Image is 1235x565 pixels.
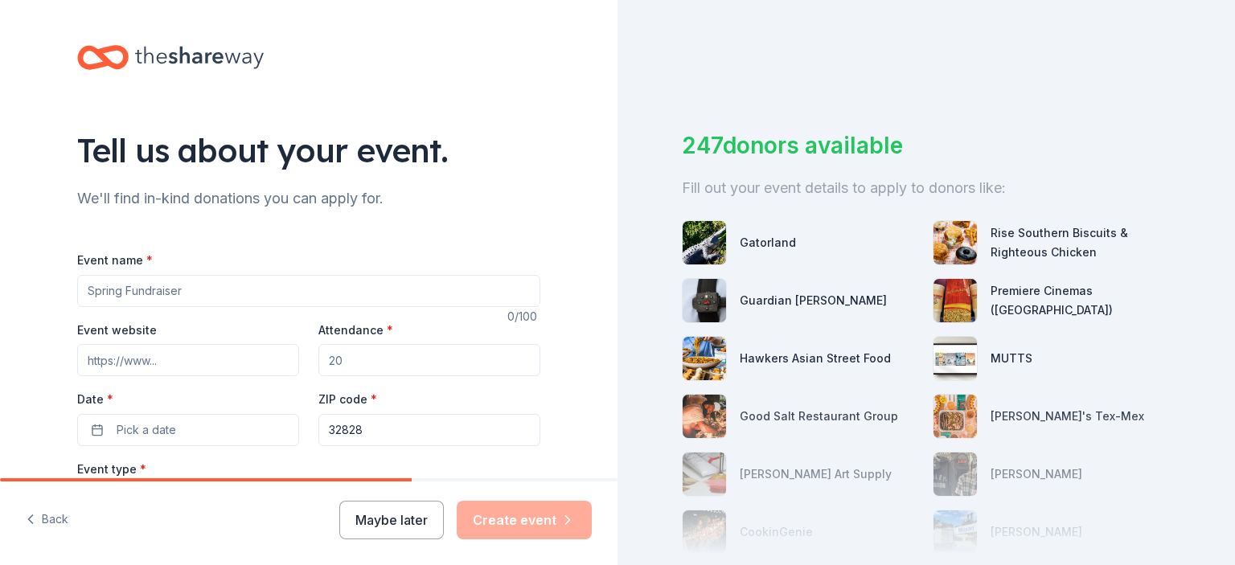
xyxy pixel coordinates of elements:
[339,501,444,539] button: Maybe later
[77,252,153,268] label: Event name
[991,223,1171,262] div: Rise Southern Biscuits & Righteous Chicken
[683,337,726,380] img: photo for Hawkers Asian Street Food
[933,337,977,380] img: photo for MUTTS
[77,414,299,446] button: Pick a date
[318,414,540,446] input: 12345 (U.S. only)
[77,391,299,407] label: Date
[318,391,377,407] label: ZIP code
[117,420,176,440] span: Pick a date
[26,503,68,537] button: Back
[740,233,796,252] div: Gatorland
[318,322,393,338] label: Attendance
[740,291,887,310] div: Guardian [PERSON_NAME]
[991,349,1032,368] div: MUTTS
[682,129,1171,162] div: 247 donors available
[933,221,977,264] img: photo for Rise Southern Biscuits & Righteous Chicken
[507,307,540,326] div: 0 /100
[77,461,146,477] label: Event type
[318,344,540,376] input: 20
[77,275,540,307] input: Spring Fundraiser
[933,279,977,322] img: photo for Premiere Cinemas (Orlando)
[77,128,540,173] div: Tell us about your event.
[77,186,540,211] div: We'll find in-kind donations you can apply for.
[683,279,726,322] img: photo for Guardian Angel Device
[683,221,726,264] img: photo for Gatorland
[991,281,1171,320] div: Premiere Cinemas ([GEOGRAPHIC_DATA])
[682,175,1171,201] div: Fill out your event details to apply to donors like:
[77,344,299,376] input: https://www...
[740,349,891,368] div: Hawkers Asian Street Food
[77,322,157,338] label: Event website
